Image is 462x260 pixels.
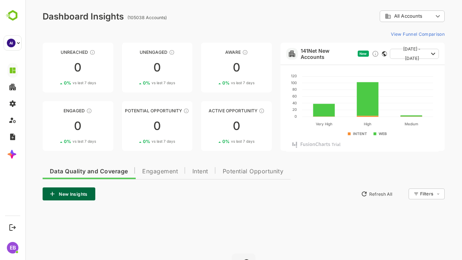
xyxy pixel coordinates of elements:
[379,122,393,126] text: Medium
[370,44,403,63] span: [DATE] - [DATE]
[354,9,419,23] div: All Accounts
[102,15,144,20] ag: (105038 Accounts)
[346,50,354,57] div: Discover new ICP-fit accounts showing engagement — via intent surges, anonymous website visits, L...
[97,43,167,92] a: UnengagedThese accounts have not shown enough engagement and need nurturing00%vs last 7 days
[47,80,71,86] span: vs last 7 days
[176,101,247,151] a: Active OpportunityThese accounts have open opportunities which might be at any of the Sales Stage...
[118,139,150,144] div: 0 %
[17,120,88,132] div: 0
[266,81,271,85] text: 100
[291,122,307,126] text: Very High
[17,11,99,22] div: Dashboard Insights
[394,187,419,200] div: Filters
[267,107,271,112] text: 20
[17,101,88,151] a: EngagedThese accounts are warm, further nurturing would qualify them to MQAs00%vs last 7 days
[197,139,229,144] div: 0 %
[369,13,397,19] span: All Accounts
[334,52,341,56] span: New
[126,139,150,144] span: vs last 7 days
[97,108,167,113] div: Potential Opportunity
[97,101,167,151] a: Potential OpportunityThese accounts are MQAs and can be passed on to Inside Sales00%vs last 7 days
[117,169,153,174] span: Engagement
[17,43,88,92] a: UnreachedThese accounts have not been engaged with for a defined time period00%vs last 7 days
[64,49,70,55] div: These accounts have not been engaged with for a defined time period
[267,94,271,98] text: 60
[176,108,247,113] div: Active Opportunity
[17,62,88,73] div: 0
[39,80,71,86] div: 0 %
[266,74,271,78] text: 120
[167,169,183,174] span: Intent
[176,120,247,132] div: 0
[395,191,408,196] div: Filters
[17,108,88,113] div: Engaged
[61,108,67,114] div: These accounts are warm, further nurturing would qualify them to MQAs
[234,108,239,114] div: These accounts have open opportunities which might be at any of the Sales Stages
[332,188,370,200] button: Refresh All
[357,51,362,56] div: This card does not support filter and segments
[363,28,419,40] button: View Funnel Comparison
[176,43,247,92] a: AwareThese accounts have just entered the buying cycle and need further nurturing00%vs last 7 days
[97,49,167,55] div: Unengaged
[206,80,229,86] span: vs last 7 days
[176,62,247,73] div: 0
[126,80,150,86] span: vs last 7 days
[17,49,88,55] div: Unreached
[7,242,18,253] div: EB
[217,49,223,55] div: These accounts have just entered the buying cycle and need further nurturing
[25,169,103,174] span: Data Quality and Coverage
[359,13,408,19] div: All Accounts
[206,139,229,144] span: vs last 7 days
[47,139,71,144] span: vs last 7 days
[118,80,150,86] div: 0 %
[7,39,16,47] div: AI
[4,9,22,22] img: BambooboxLogoMark.f1c84d78b4c51b1a7b5f700c9845e183.svg
[269,114,271,118] text: 0
[144,49,149,55] div: These accounts have not shown enough engagement and need nurturing
[17,187,70,200] button: New Insights
[8,222,17,232] button: Logout
[197,169,258,174] span: Potential Opportunity
[97,62,167,73] div: 0
[39,139,71,144] div: 0 %
[365,49,414,59] button: [DATE] - [DATE]
[275,48,330,60] a: 141Net New Accounts
[197,80,229,86] div: 0 %
[158,108,164,114] div: These accounts are MQAs and can be passed on to Inside Sales
[267,87,271,91] text: 80
[176,49,247,55] div: Aware
[267,101,271,105] text: 40
[97,120,167,132] div: 0
[339,122,346,126] text: High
